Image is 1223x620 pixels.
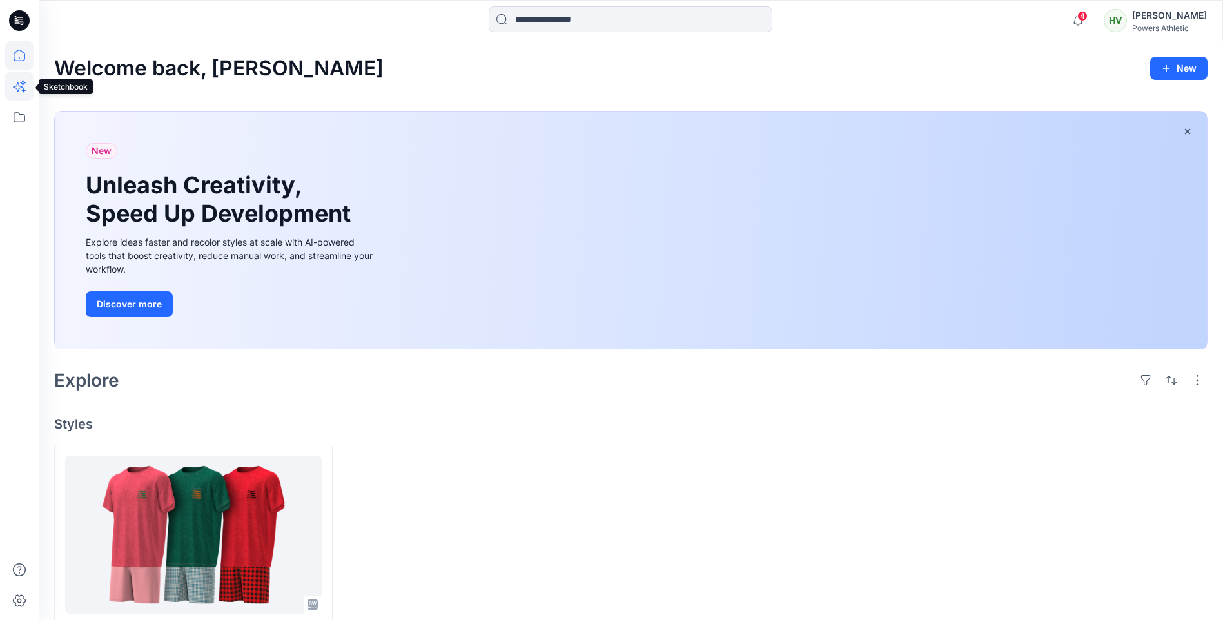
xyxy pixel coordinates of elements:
div: Explore ideas faster and recolor styles at scale with AI-powered tools that boost creativity, red... [86,235,376,276]
a: HannahVanTheemsche_L1A1_MaterialStudy [65,456,322,614]
h1: Unleash Creativity, Speed Up Development [86,171,357,227]
div: Powers Athletic [1132,23,1207,33]
button: New [1150,57,1208,80]
h2: Welcome back, [PERSON_NAME] [54,57,384,81]
div: HV [1104,9,1127,32]
h2: Explore [54,370,119,391]
h4: Styles [54,416,1208,432]
div: [PERSON_NAME] [1132,8,1207,23]
span: New [92,143,112,159]
button: Discover more [86,291,173,317]
a: Discover more [86,291,376,317]
span: 4 [1077,11,1088,21]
